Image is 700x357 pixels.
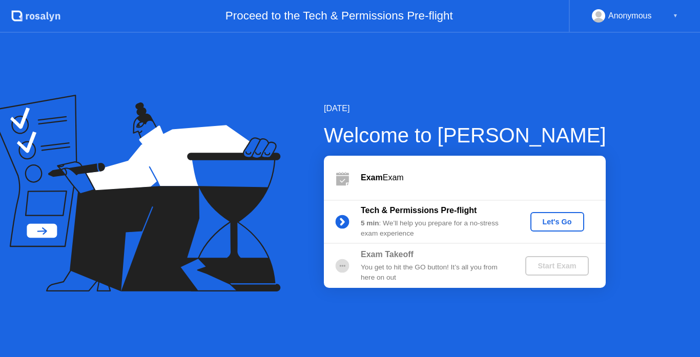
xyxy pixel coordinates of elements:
[530,212,584,232] button: Let's Go
[529,262,584,270] div: Start Exam
[361,250,414,259] b: Exam Takeoff
[361,218,508,239] div: : We’ll help you prepare for a no-stress exam experience
[673,9,678,23] div: ▼
[324,102,606,115] div: [DATE]
[361,219,379,227] b: 5 min
[361,206,477,215] b: Tech & Permissions Pre-flight
[361,262,508,283] div: You get to hit the GO button! It’s all you from here on out
[525,256,588,276] button: Start Exam
[534,218,580,226] div: Let's Go
[608,9,652,23] div: Anonymous
[361,172,606,184] div: Exam
[324,120,606,151] div: Welcome to [PERSON_NAME]
[361,173,383,182] b: Exam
